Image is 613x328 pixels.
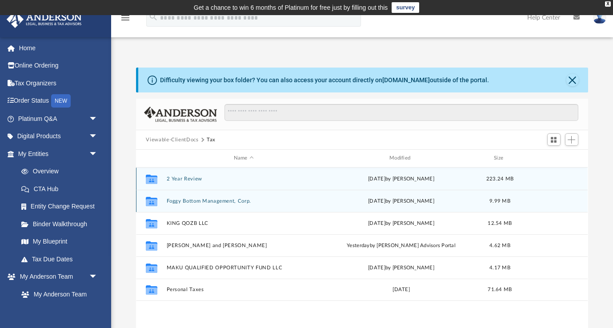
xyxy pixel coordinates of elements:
[490,243,511,248] span: 4.62 MB
[167,220,321,226] button: KING QOZB LLC
[6,74,111,92] a: Tax Organizers
[325,197,478,205] div: [DATE] by [PERSON_NAME]
[593,11,606,24] img: User Pic
[490,198,511,203] span: 9.99 MB
[12,215,111,233] a: Binder Walkthrough
[167,287,321,292] button: Personal Taxes
[488,220,512,225] span: 12.54 MB
[605,1,611,7] div: close
[325,219,478,227] div: [DATE] by [PERSON_NAME]
[488,287,512,292] span: 71.64 MB
[325,175,478,183] div: [DATE] by [PERSON_NAME]
[6,145,111,163] a: My Entitiesarrow_drop_down
[89,110,107,128] span: arrow_drop_down
[486,176,513,181] span: 223.24 MB
[120,17,131,23] a: menu
[6,92,111,110] a: Order StatusNEW
[146,136,198,144] button: Viewable-ClientDocs
[51,94,71,108] div: NEW
[167,176,321,182] button: 2 Year Review
[167,243,321,248] button: [PERSON_NAME] and [PERSON_NAME]
[4,11,84,28] img: Anderson Advisors Platinum Portal
[325,264,478,272] div: [DATE] by [PERSON_NAME]
[382,76,430,84] a: [DOMAIN_NAME]
[148,12,158,22] i: search
[12,250,111,268] a: Tax Due Dates
[12,285,102,303] a: My Anderson Team
[6,39,111,57] a: Home
[6,110,111,128] a: Platinum Q&Aarrow_drop_down
[89,145,107,163] span: arrow_drop_down
[140,154,162,162] div: id
[12,198,111,216] a: Entity Change Request
[482,154,518,162] div: Size
[167,265,321,271] button: MAKU QUALIFIED OPPORTUNITY FUND LLC
[207,136,216,144] button: Tax
[12,180,111,198] a: CTA Hub
[392,2,419,13] a: survey
[6,268,107,286] a: My Anderson Teamarrow_drop_down
[565,133,578,146] button: Add
[166,154,321,162] div: Name
[12,163,111,180] a: Overview
[224,104,578,121] input: Search files and folders
[566,74,579,86] button: Close
[325,241,478,249] div: by [PERSON_NAME] Advisors Portal
[324,154,478,162] div: Modified
[167,198,321,204] button: Foggy Bottom Management, Corp.
[12,233,107,251] a: My Blueprint
[347,243,370,248] span: yesterday
[120,12,131,23] i: menu
[522,154,584,162] div: id
[6,128,111,145] a: Digital Productsarrow_drop_down
[89,268,107,286] span: arrow_drop_down
[490,265,511,270] span: 4.17 MB
[160,76,489,85] div: Difficulty viewing your box folder? You can also access your account directly on outside of the p...
[325,286,478,294] div: [DATE]
[89,128,107,146] span: arrow_drop_down
[6,57,111,75] a: Online Ordering
[547,133,561,146] button: Switch to Grid View
[194,2,388,13] div: Get a chance to win 6 months of Platinum for free just by filling out this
